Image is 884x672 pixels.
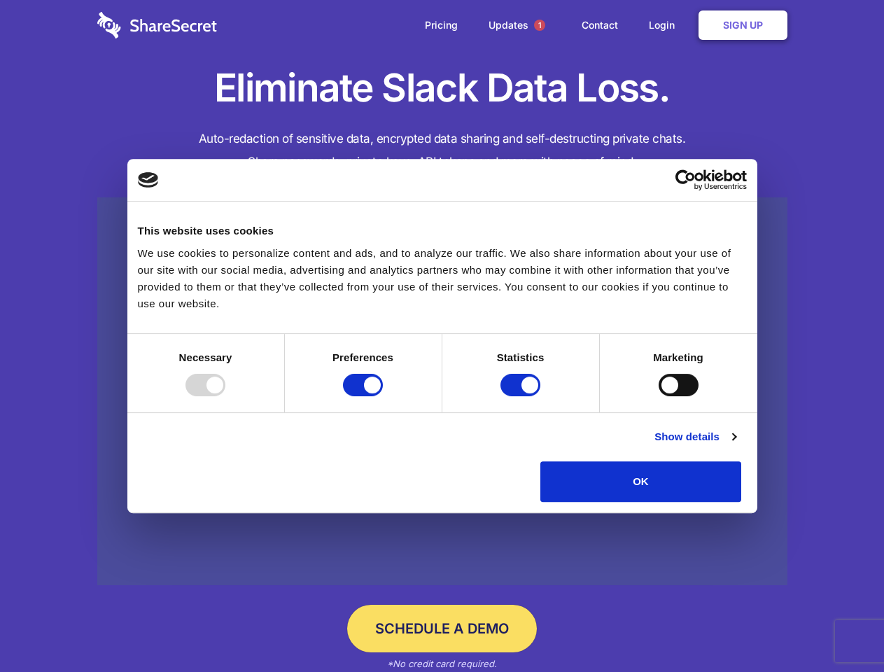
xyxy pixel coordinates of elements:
button: OK [540,461,741,502]
img: logo [138,172,159,188]
a: Login [635,3,696,47]
a: Pricing [411,3,472,47]
strong: Necessary [179,351,232,363]
a: Contact [568,3,632,47]
a: Wistia video thumbnail [97,197,787,586]
div: This website uses cookies [138,223,747,239]
a: Usercentrics Cookiebot - opens in a new window [624,169,747,190]
em: *No credit card required. [387,658,497,669]
img: logo-wordmark-white-trans-d4663122ce5f474addd5e946df7df03e33cb6a1c49d2221995e7729f52c070b2.svg [97,12,217,38]
a: Show details [654,428,736,445]
h4: Auto-redaction of sensitive data, encrypted data sharing and self-destructing private chats. Shar... [97,127,787,174]
strong: Marketing [653,351,703,363]
a: Sign Up [699,10,787,40]
strong: Statistics [497,351,545,363]
h1: Eliminate Slack Data Loss. [97,63,787,113]
strong: Preferences [332,351,393,363]
a: Schedule a Demo [347,605,537,652]
div: We use cookies to personalize content and ads, and to analyze our traffic. We also share informat... [138,245,747,312]
span: 1 [534,20,545,31]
